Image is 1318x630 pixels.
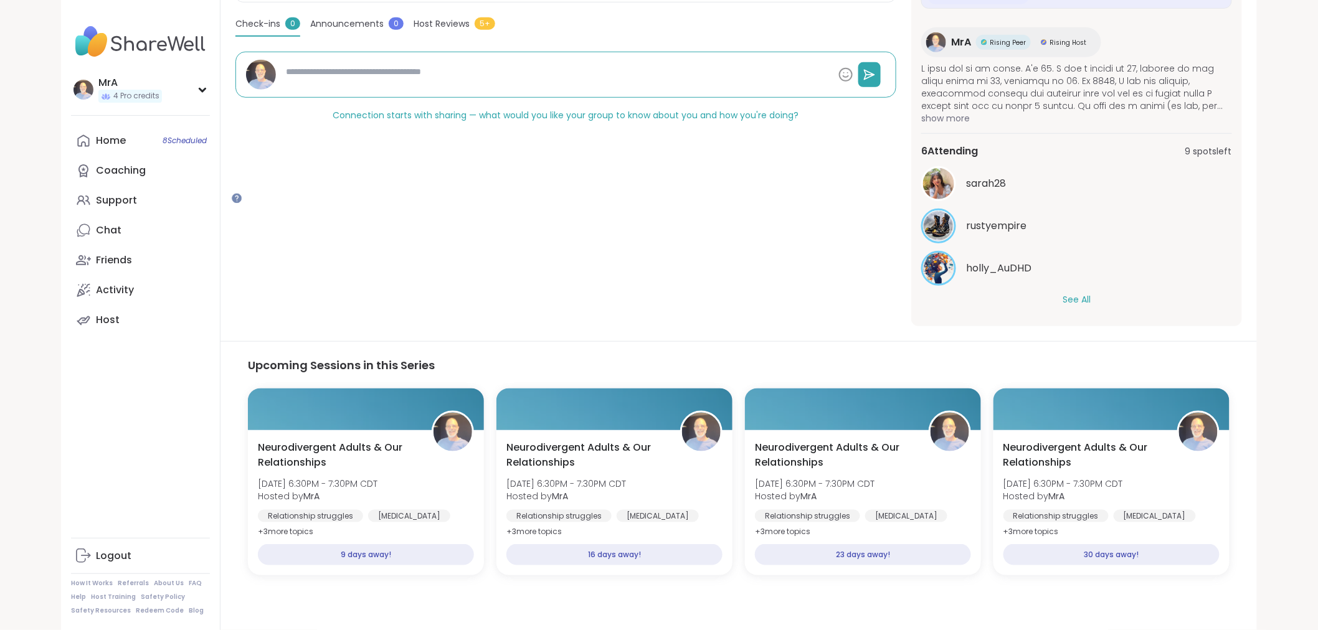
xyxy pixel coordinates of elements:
[923,168,954,199] img: sarah28
[966,176,1006,191] span: sarah28
[1003,440,1164,470] span: Neurodivergent Adults & Our Relationships
[96,313,120,327] div: Host
[141,593,185,601] a: Safety Policy
[506,440,666,470] span: Neurodivergent Adults & Our Relationships
[617,510,699,522] div: [MEDICAL_DATA]
[333,109,799,121] span: Connection starts with sharing — what would you like your group to know about you and how you're ...
[506,544,723,565] div: 16 days away!
[966,219,1026,233] span: rustyempire
[71,579,113,588] a: How It Works
[71,186,210,215] a: Support
[71,541,210,571] a: Logout
[921,144,978,159] span: 6 Attending
[258,510,363,522] div: Relationship struggles
[755,510,860,522] div: Relationship struggles
[682,413,721,451] img: MrA
[1003,490,1123,502] span: Hosted by
[96,134,126,148] div: Home
[1049,490,1065,502] b: MrA
[1179,413,1218,451] img: MrA
[189,579,202,588] a: FAQ
[73,80,93,100] img: MrA
[1041,39,1047,45] img: Rising Host
[755,544,971,565] div: 23 days away!
[248,357,1230,374] h3: Upcoming Sessions in this Series
[981,39,987,45] img: Rising Peer
[921,112,1232,125] span: show more
[136,606,184,615] a: Redeem Code
[91,593,136,601] a: Host Training
[923,253,954,284] img: holly_AuDHD
[96,283,134,297] div: Activity
[931,413,969,451] img: MrA
[552,490,568,502] b: MrA
[163,136,207,146] span: 8 Scheduled
[865,510,947,522] div: [MEDICAL_DATA]
[189,606,204,615] a: Blog
[71,245,210,275] a: Friends
[246,60,276,90] img: MrA
[96,164,146,177] div: Coaching
[990,38,1026,47] span: Rising Peer
[966,261,1031,276] span: holly_AuDHD
[1003,510,1109,522] div: Relationship struggles
[926,32,946,52] img: MrA
[475,17,495,30] span: 5+
[1003,544,1220,565] div: 30 days away!
[755,490,875,502] span: Hosted by
[951,35,971,50] span: MrA
[800,490,817,502] b: MrA
[71,156,210,186] a: Coaching
[303,490,320,502] b: MrA
[71,215,210,245] a: Chat
[232,193,242,203] iframe: Spotlight
[389,17,404,30] span: 0
[1114,510,1196,522] div: [MEDICAL_DATA]
[113,91,159,101] span: 4 Pro credits
[921,251,1232,286] a: holly_AuDHDholly_AuDHD
[755,440,915,470] span: Neurodivergent Adults & Our Relationships
[71,606,131,615] a: Safety Resources
[1185,145,1232,158] span: 9 spots left
[98,76,162,90] div: MrA
[154,579,184,588] a: About Us
[258,477,377,490] span: [DATE] 6:30PM - 7:30PM CDT
[96,253,132,267] div: Friends
[923,210,954,242] img: rustyempire
[506,477,626,490] span: [DATE] 6:30PM - 7:30PM CDT
[71,126,210,156] a: Home8Scheduled
[755,477,875,490] span: [DATE] 6:30PM - 7:30PM CDT
[310,17,384,31] span: Announcements
[921,209,1232,243] a: rustyempirerustyempire
[118,579,149,588] a: Referrals
[921,166,1232,201] a: sarah28sarah28
[414,17,470,31] span: Host Reviews
[506,510,612,522] div: Relationship struggles
[96,549,131,563] div: Logout
[1063,293,1091,306] button: See All
[434,413,472,451] img: MrA
[368,510,450,522] div: [MEDICAL_DATA]
[1003,477,1123,490] span: [DATE] 6:30PM - 7:30PM CDT
[235,17,280,31] span: Check-ins
[258,544,474,565] div: 9 days away!
[1050,38,1086,47] span: Rising Host
[96,223,121,237] div: Chat
[71,593,86,601] a: Help
[96,194,137,207] div: Support
[71,275,210,305] a: Activity
[921,27,1101,57] a: MrAMrARising PeerRising PeerRising HostRising Host
[921,62,1232,112] span: L ipsu dol si am conse. A'e 65. S doe t incidi ut 27, laboree do mag aliqu enima mi 33, veniamqu ...
[258,490,377,502] span: Hosted by
[258,440,418,470] span: Neurodivergent Adults & Our Relationships
[71,305,210,335] a: Host
[506,490,626,502] span: Hosted by
[285,17,300,30] span: 0
[71,20,210,63] img: ShareWell Nav Logo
